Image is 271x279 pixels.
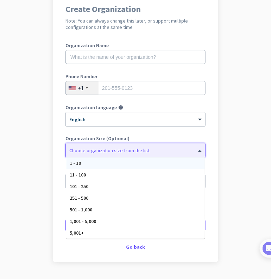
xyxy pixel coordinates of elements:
[118,105,123,110] i: help
[65,244,206,249] div: Go back
[70,218,96,224] span: 1,001 - 5,000
[70,230,84,236] span: 5,001+
[70,195,88,201] span: 251 - 500
[65,105,117,110] label: Organization language
[70,183,88,190] span: 101 - 250
[65,167,206,172] label: Organization Time Zone
[65,81,206,95] input: 201-555-0123
[66,157,205,239] div: Options List
[65,136,206,141] label: Organization Size (Optional)
[78,85,84,92] div: +1
[70,206,92,213] span: 501 - 1,000
[65,50,206,64] input: What is the name of your organization?
[70,172,86,178] span: 11 - 100
[65,219,206,232] button: Create Organization
[65,74,206,79] label: Phone Number
[65,5,206,13] h1: Create Organization
[70,160,81,166] span: 1 - 10
[65,18,206,30] h2: Note: You can always change this later, or support multiple configurations at the same time
[65,43,206,48] label: Organization Name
